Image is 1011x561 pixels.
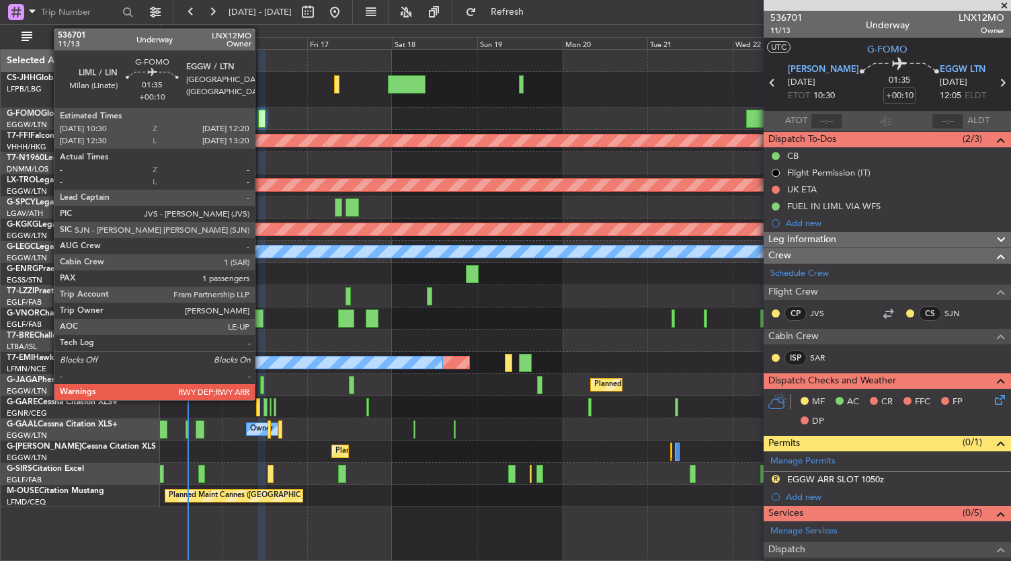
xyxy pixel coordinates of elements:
[7,84,42,94] a: LFPB/LBG
[7,364,46,374] a: LFMN/NCE
[169,486,328,506] div: Planned Maint Cannes ([GEOGRAPHIC_DATA])
[811,113,843,129] input: --:--
[7,297,42,307] a: EGLF/FAB
[768,232,836,248] span: Leg Information
[7,265,83,273] a: G-ENRGPraetor 600
[919,306,941,321] div: CS
[7,74,81,82] a: CS-JHHGlobal 6000
[881,396,893,409] span: CR
[784,306,807,321] div: CP
[889,74,910,87] span: 01:35
[7,74,36,82] span: CS-JHH
[768,329,819,344] span: Cabin Crew
[392,37,477,49] div: Sat 18
[7,231,47,241] a: EGGW/LTN
[7,376,38,384] span: G-JAGA
[7,453,47,463] a: EGGW/LTN
[7,465,32,473] span: G-SIRS
[768,373,896,389] span: Dispatch Checks and Weather
[7,408,47,418] a: EGNR/CEG
[867,42,907,57] span: G-FOMO
[7,243,79,251] a: G-LEGCLegacy 600
[7,198,36,207] span: G-SPCY
[788,63,859,77] span: [PERSON_NAME]
[787,167,871,178] div: Flight Permission (IT)
[963,132,982,146] span: (2/3)
[915,396,930,409] span: FFC
[477,37,563,49] div: Sun 19
[940,76,967,89] span: [DATE]
[847,396,859,409] span: AC
[963,435,982,449] span: (0/1)
[813,89,835,103] span: 10:30
[787,474,884,485] div: EGGW ARR SLOT 1050z
[7,386,47,396] a: EGGW/LTN
[7,465,84,473] a: G-SIRSCitation Excel
[768,285,818,300] span: Flight Crew
[812,396,825,409] span: MF
[7,221,38,229] span: G-KGKG
[7,265,38,273] span: G-ENRG
[594,375,806,395] div: Planned Maint [GEOGRAPHIC_DATA] ([GEOGRAPHIC_DATA])
[770,11,803,25] span: 536701
[7,475,42,485] a: EGLF/FAB
[7,142,46,152] a: VHHH/HKG
[7,243,36,251] span: G-LEGC
[812,415,824,428] span: DP
[7,332,92,340] a: T7-BREChallenger 604
[7,132,30,140] span: T7-FFI
[7,176,36,184] span: LX-TRO
[7,420,38,428] span: G-GAAL
[7,497,46,507] a: LFMD/CEQ
[768,132,836,147] span: Dispatch To-Dos
[307,37,393,49] div: Fri 17
[7,398,38,406] span: G-GARE
[7,487,104,495] a: M-OUSECitation Mustang
[770,525,838,538] a: Manage Services
[7,354,33,362] span: T7-EMI
[335,441,547,461] div: Planned Maint [GEOGRAPHIC_DATA] ([GEOGRAPHIC_DATA])
[229,6,292,18] span: [DATE] - [DATE]
[7,198,79,207] a: G-SPCYLegacy 650
[940,63,985,77] span: EGGW LTN
[787,150,799,161] div: CB
[768,248,791,264] span: Crew
[647,37,733,49] div: Tue 21
[7,209,43,219] a: LGAV/ATH
[250,419,273,439] div: Owner
[786,491,1004,502] div: Add new
[7,443,156,451] a: G-[PERSON_NAME]Cessna Citation XLS
[563,37,648,49] div: Mon 20
[7,253,47,263] a: EGGW/LTN
[784,350,807,365] div: ISP
[965,89,986,103] span: ELDT
[772,475,780,483] button: R
[7,376,85,384] a: G-JAGAPhenom 300
[7,221,81,229] a: G-KGKGLegacy 600
[768,542,805,558] span: Dispatch
[479,7,536,17] span: Refresh
[788,76,815,89] span: [DATE]
[787,200,881,212] div: FUEL IN LIML VIA WFS
[786,217,1004,229] div: Add new
[7,275,42,285] a: EGSS/STN
[787,184,817,195] div: UK ETA
[7,186,47,196] a: EGGW/LTN
[7,164,48,174] a: DNMM/LOS
[7,398,118,406] a: G-GARECessna Citation XLS+
[953,396,963,409] span: FP
[7,342,37,352] a: LTBA/ISL
[7,287,34,295] span: T7-LZZI
[959,11,1004,25] span: LNX12MO
[733,37,818,49] div: Wed 22
[7,320,42,330] a: EGLF/FAB
[770,25,803,36] span: 11/13
[7,309,40,317] span: G-VNOR
[7,154,44,162] span: T7-N1960
[7,431,47,441] a: EGGW/LTN
[136,37,222,49] div: Wed 15
[7,309,97,317] a: G-VNORChallenger 650
[963,506,982,520] span: (0/5)
[940,89,961,103] span: 12:05
[35,32,142,42] span: All Aircraft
